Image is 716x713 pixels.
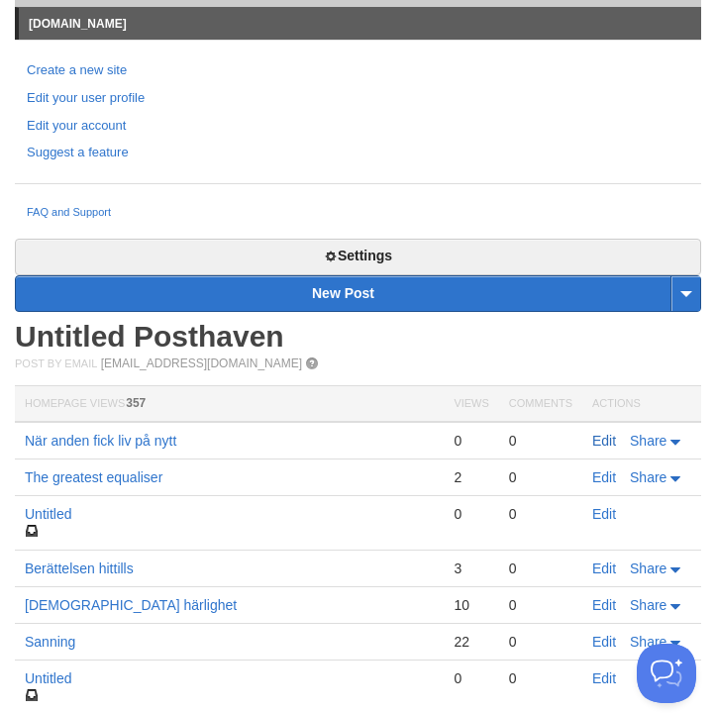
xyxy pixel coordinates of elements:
[15,385,444,422] th: Homepage Views
[499,385,582,422] th: Comments
[592,433,616,449] a: Edit
[15,357,97,369] span: Post by Email
[509,560,572,577] div: 0
[630,597,666,613] span: Share
[630,433,666,449] span: Share
[25,560,134,576] a: Berättelsen hittills
[15,239,701,275] a: Settings
[25,433,176,449] a: När anden fick liv på nytt
[444,385,498,422] th: Views
[126,396,146,410] span: 357
[454,560,488,577] div: 3
[15,320,284,353] a: Untitled Posthaven
[592,506,616,522] a: Edit
[27,116,689,137] a: Edit your account
[27,143,689,163] a: Suggest a feature
[27,60,689,81] a: Create a new site
[630,469,666,485] span: Share
[509,432,572,450] div: 0
[454,505,488,523] div: 0
[630,560,666,576] span: Share
[19,8,701,40] a: [DOMAIN_NAME]
[454,633,488,651] div: 22
[509,669,572,687] div: 0
[582,385,701,422] th: Actions
[637,644,696,703] iframe: Help Scout Beacon - Open
[27,204,689,222] a: FAQ and Support
[592,634,616,650] a: Edit
[454,468,488,486] div: 2
[25,506,71,522] a: Untitled
[592,670,616,686] a: Edit
[25,670,71,686] a: Untitled
[101,356,302,370] a: [EMAIL_ADDRESS][DOMAIN_NAME]
[25,634,75,650] a: Sanning
[592,560,616,576] a: Edit
[27,88,689,109] a: Edit your user profile
[592,597,616,613] a: Edit
[16,276,700,311] a: New Post
[509,633,572,651] div: 0
[592,469,616,485] a: Edit
[509,505,572,523] div: 0
[25,469,162,485] a: The greatest equaliser
[509,468,572,486] div: 0
[509,596,572,614] div: 0
[454,596,488,614] div: 10
[454,432,488,450] div: 0
[630,634,666,650] span: Share
[454,669,488,687] div: 0
[25,597,237,613] a: [DEMOGRAPHIC_DATA] härlighet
